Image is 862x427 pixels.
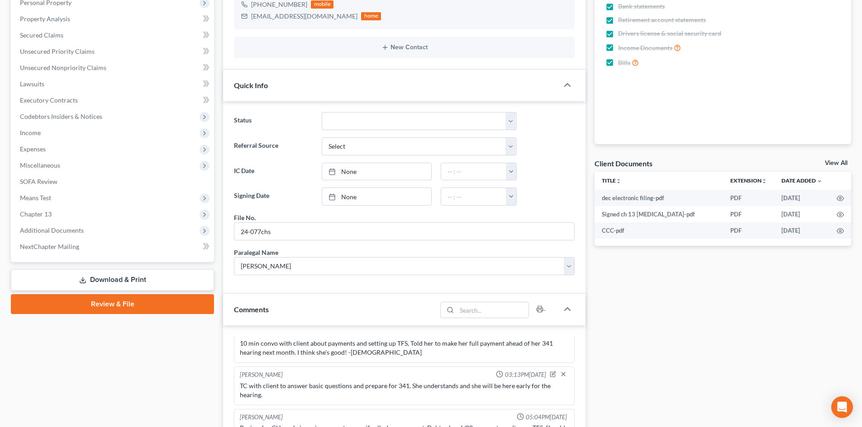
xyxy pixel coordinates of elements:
[13,43,214,60] a: Unsecured Priority Claims
[13,92,214,108] a: Executory Contracts
[234,213,256,222] div: File No.
[774,222,829,239] td: [DATE]
[20,96,78,104] span: Executory Contracts
[441,163,506,180] input: -- : --
[602,177,621,184] a: Titleunfold_more
[234,223,574,240] input: --
[20,31,63,39] span: Secured Claims
[774,206,829,222] td: [DATE]
[13,27,214,43] a: Secured Claims
[20,226,84,234] span: Additional Documents
[234,248,278,257] div: Paralegal Name
[322,163,431,180] a: None
[240,381,569,399] div: TC with client to answer basic questions and prepare for 341. She understands and she will be her...
[251,12,357,21] div: [EMAIL_ADDRESS][DOMAIN_NAME]
[831,396,853,418] div: Open Intercom Messenger
[730,177,767,184] a: Extensionunfold_more
[20,47,95,55] span: Unsecured Priority Claims
[441,188,506,205] input: -- : --
[20,178,57,185] span: SOFA Review
[229,163,317,181] label: IC Date
[774,190,829,206] td: [DATE]
[457,302,529,318] input: Search...
[20,243,79,250] span: NextChapter Mailing
[20,194,51,202] span: Means Test
[13,11,214,27] a: Property Analysis
[240,339,569,357] div: 10 min convo with client about payments and setting up TFS, Told her to make her full payment ahe...
[595,206,723,222] td: Signed ch 13 [MEDICAL_DATA]-pdf
[20,129,41,136] span: Income
[311,0,333,9] div: mobile
[240,371,283,380] div: [PERSON_NAME]
[781,177,822,184] a: Date Added expand_more
[20,64,106,71] span: Unsecured Nonpriority Claims
[20,80,44,88] span: Lawsuits
[723,190,774,206] td: PDF
[20,113,102,120] span: Codebtors Insiders & Notices
[595,159,652,168] div: Client Documents
[616,178,621,184] i: unfold_more
[11,294,214,314] a: Review & File
[723,222,774,239] td: PDF
[817,178,822,184] i: expand_more
[723,206,774,222] td: PDF
[595,190,723,206] td: dec electronic filing-pdf
[505,371,546,379] span: 03:13PM[DATE]
[20,210,52,218] span: Chapter 13
[234,305,269,314] span: Comments
[229,112,317,130] label: Status
[595,222,723,239] td: CCC-pdf
[825,160,848,166] a: View All
[20,15,70,23] span: Property Analysis
[20,145,46,153] span: Expenses
[234,81,268,89] span: Quick Info
[322,188,431,205] a: None
[618,58,630,67] span: Bills
[229,188,317,206] label: Signing Date
[240,413,283,422] div: [PERSON_NAME]
[361,12,381,20] div: home
[13,174,214,190] a: SOFA Review
[618,2,665,11] span: Bank statements
[241,44,567,51] button: New Contact
[20,161,60,169] span: Miscellaneous
[229,137,317,155] label: Referral Source
[526,413,567,422] span: 05:04PM[DATE]
[13,239,214,255] a: NextChapter Mailing
[618,29,721,38] span: Drivers license & social security card
[13,76,214,92] a: Lawsuits
[618,15,706,24] span: Retirement account statements
[13,60,214,76] a: Unsecured Nonpriority Claims
[11,269,214,291] a: Download & Print
[762,178,767,184] i: unfold_more
[618,43,672,52] span: Income Documents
